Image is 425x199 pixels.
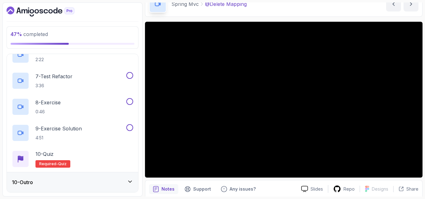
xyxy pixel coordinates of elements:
[12,72,133,89] button: 7-Test Refactor3:36
[311,186,323,192] p: Slides
[372,186,388,192] p: Designs
[230,186,256,192] p: Any issues?
[193,186,211,192] p: Support
[35,99,61,106] p: 8 - Exercise
[35,150,54,158] p: 10 - Quiz
[393,186,418,192] button: Share
[35,83,72,89] p: 3:36
[12,98,133,115] button: 8-Exercise0:46
[145,22,423,178] iframe: 7 - @Delete Mapping
[11,31,22,37] span: 47 %
[35,109,61,115] p: 0:46
[35,125,82,132] p: 9 - Exercise Solution
[406,186,418,192] p: Share
[181,184,215,194] button: Support button
[12,124,133,142] button: 9-Exercise Solution4:51
[12,150,133,168] button: 10-QuizRequired-quiz
[11,31,48,37] span: completed
[171,0,199,8] p: Spring Mvc
[296,186,328,192] a: Slides
[149,184,178,194] button: notes button
[12,46,133,63] button: 6-@Service And @Repository Annotations2:22
[217,184,259,194] button: Feedback button
[7,172,138,192] button: 10-Outro
[205,0,247,8] p: @Delete Mapping
[328,185,360,193] a: Repo
[35,57,125,63] p: 2:22
[39,161,58,166] span: Required-
[343,186,355,192] p: Repo
[35,73,72,80] p: 7 - Test Refactor
[35,135,82,141] p: 4:51
[12,179,33,186] h3: 10 - Outro
[58,161,67,166] span: quiz
[161,186,175,192] p: Notes
[7,7,89,16] a: Dashboard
